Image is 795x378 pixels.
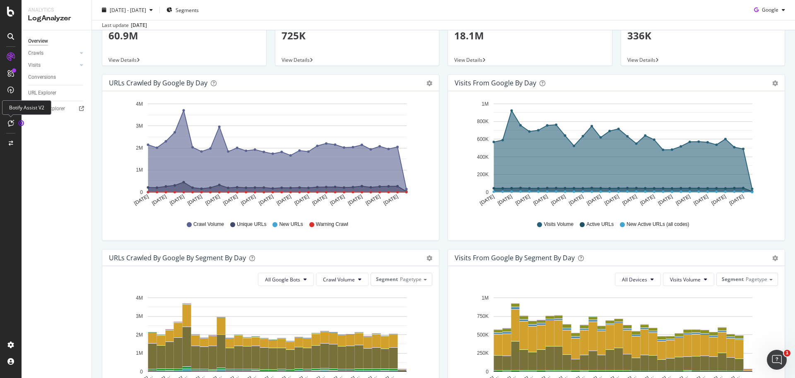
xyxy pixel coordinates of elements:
span: Warning Crawl [316,221,348,228]
span: [DATE] - [DATE] [110,6,146,13]
span: Segment [376,276,398,283]
text: [DATE] [657,194,674,206]
div: gear [772,255,778,261]
text: [DATE] [514,194,531,206]
text: 0 [486,189,489,195]
span: Segment [722,276,744,283]
text: [DATE] [294,194,310,206]
span: Pagetype [400,276,422,283]
text: 1M [136,167,143,173]
text: 600K [477,136,489,142]
text: [DATE] [276,194,292,206]
span: New URLs [279,221,303,228]
text: [DATE] [365,194,381,206]
button: All Google Bots [258,273,314,286]
button: [DATE] - [DATE] [99,3,156,17]
text: [DATE] [675,194,691,206]
text: [DATE] [222,194,239,206]
text: 4M [136,295,143,301]
text: 0 [140,369,143,375]
span: Google [762,6,778,13]
text: [DATE] [258,194,275,206]
text: [DATE] [728,194,745,206]
div: gear [426,255,432,261]
p: 18.1M [454,29,606,43]
button: All Devices [615,273,661,286]
div: gear [772,80,778,86]
iframe: Intercom live chat [767,350,787,370]
span: Visits Volume [670,276,701,283]
text: 0 [140,189,143,195]
span: Unique URLs [237,221,266,228]
div: Botify Assist V2 [2,100,51,115]
text: [DATE] [383,194,399,206]
button: Segments [163,3,202,17]
text: 1M [482,101,489,107]
text: [DATE] [205,194,221,206]
text: 1M [136,350,143,356]
text: [DATE] [311,194,328,206]
span: All Google Bots [265,276,300,283]
text: [DATE] [329,194,346,206]
text: 3M [136,313,143,319]
span: 1 [784,350,790,356]
div: Analytics [28,7,85,14]
a: Overview [28,37,86,46]
svg: A chart. [109,98,432,213]
a: Conversions [28,73,86,82]
div: Visits from Google by day [455,79,536,87]
div: Conversions [28,73,56,82]
div: URLs Crawled by Google by day [109,79,207,87]
text: 4M [136,101,143,107]
text: [DATE] [133,194,149,206]
text: [DATE] [151,194,167,206]
span: View Details [454,56,482,63]
button: Visits Volume [663,273,714,286]
p: 60.9M [108,29,260,43]
span: View Details [108,56,137,63]
text: [DATE] [693,194,709,206]
span: Active URLs [586,221,614,228]
text: 3M [136,123,143,129]
p: 336K [627,29,779,43]
text: [DATE] [550,194,567,206]
div: Crawls [28,49,43,58]
span: Crawl Volume [193,221,224,228]
div: URLs Crawled by Google By Segment By Day [109,254,246,262]
span: View Details [627,56,655,63]
text: 1M [482,295,489,301]
text: [DATE] [496,194,513,206]
p: 725K [282,29,433,43]
text: [DATE] [586,194,602,206]
text: [DATE] [532,194,549,206]
text: 750K [477,313,489,319]
text: 250K [477,350,489,356]
text: 200K [477,172,489,177]
a: Logfiles Explorer [28,104,86,113]
div: Visits [28,61,41,70]
text: [DATE] [604,194,620,206]
span: Visits Volume [544,221,573,228]
text: 800K [477,119,489,125]
div: [DATE] [131,22,147,29]
div: Last update [102,22,147,29]
span: All Devices [622,276,647,283]
text: 400K [477,154,489,160]
text: 2M [136,145,143,151]
text: [DATE] [711,194,727,206]
text: 2M [136,332,143,338]
span: New Active URLs (all codes) [626,221,689,228]
text: [DATE] [186,194,203,206]
span: View Details [282,56,310,63]
text: [DATE] [347,194,364,206]
text: [DATE] [568,194,585,206]
text: [DATE] [622,194,638,206]
text: 0 [486,369,489,375]
button: Crawl Volume [316,273,369,286]
a: Visits [28,61,77,70]
div: Tooltip anchor [17,119,25,127]
text: [DATE] [479,194,495,206]
div: A chart. [455,98,778,213]
a: URL Explorer [28,89,86,97]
